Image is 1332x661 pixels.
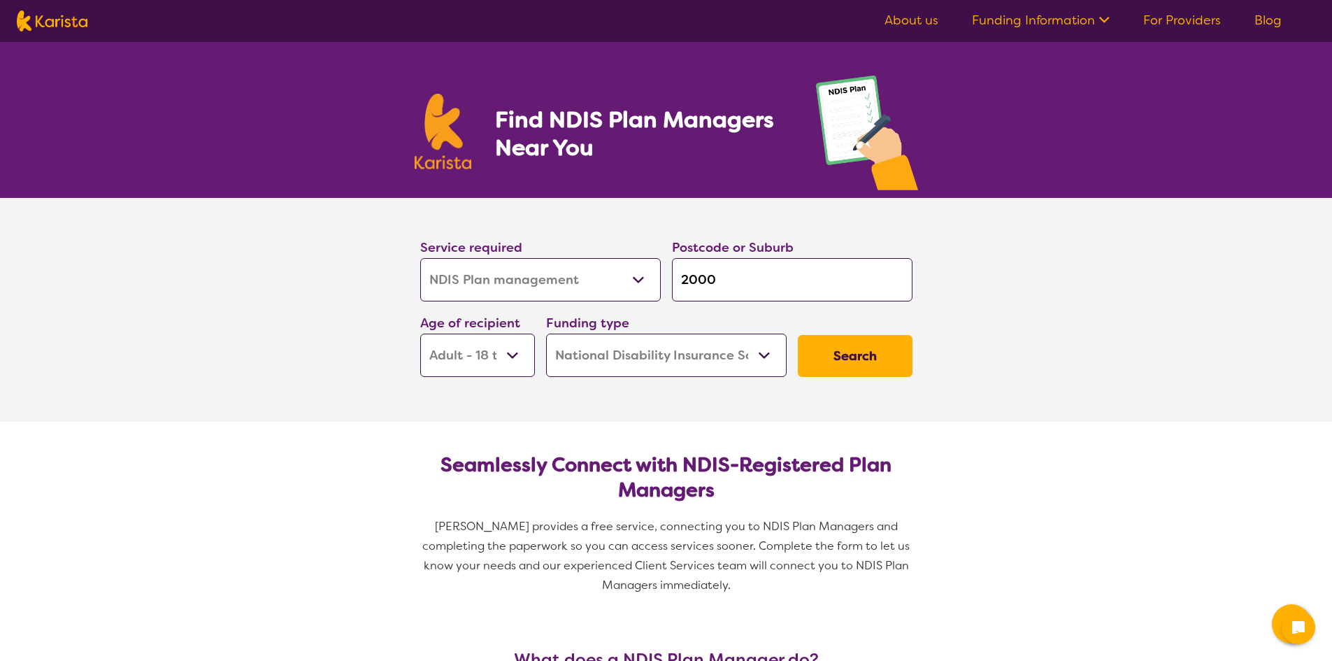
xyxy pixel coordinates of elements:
label: Age of recipient [420,315,520,332]
a: For Providers [1143,12,1221,29]
img: plan-management [816,76,918,198]
img: Karista logo [17,10,87,31]
label: Funding type [546,315,629,332]
a: Blog [1254,12,1282,29]
h1: Find NDIS Plan Managers Near You [495,106,787,162]
label: Postcode or Suburb [672,239,794,256]
h2: Seamlessly Connect with NDIS-Registered Plan Managers [431,453,901,503]
img: Karista logo [415,94,472,169]
input: Type [672,258,912,301]
span: [PERSON_NAME] provides a free service, connecting you to NDIS Plan Managers and completing the pa... [422,519,912,592]
a: About us [885,12,938,29]
a: Funding Information [972,12,1110,29]
button: Channel Menu [1272,604,1311,644]
label: Service required [420,239,522,256]
button: Search [798,335,912,377]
